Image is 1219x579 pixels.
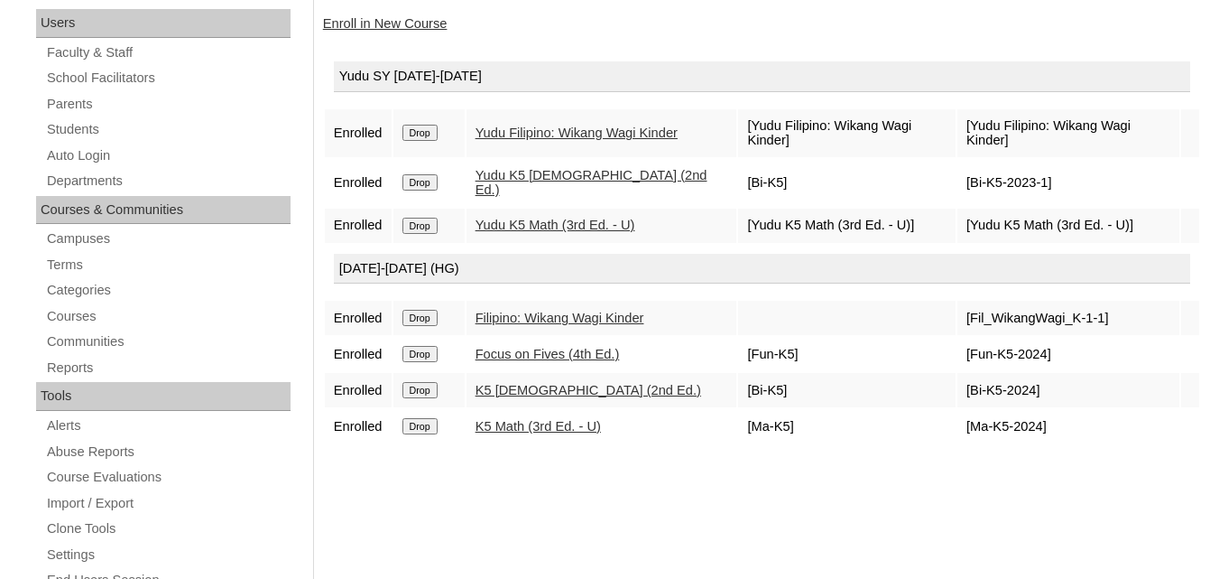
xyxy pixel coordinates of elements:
a: Yudu K5 [DEMOGRAPHIC_DATA] (2nd Ed.) [476,168,707,198]
td: Enrolled [325,373,392,407]
td: [Ma-K5] [738,409,956,444]
a: Terms [45,254,291,276]
input: Drop [402,418,438,434]
input: Drop [402,310,438,326]
a: Focus on Fives (4th Ed.) [476,347,620,361]
td: [Bi-K5-2024] [957,373,1179,407]
td: Enrolled [325,301,392,335]
a: Campuses [45,228,291,250]
div: Yudu SY [DATE]-[DATE] [334,61,1190,92]
td: Enrolled [325,209,392,243]
td: Enrolled [325,159,392,207]
input: Drop [402,346,438,362]
div: Courses & Communities [36,196,291,225]
a: Communities [45,331,291,353]
td: [Yudu K5 Math (3rd Ed. - U)] [738,209,956,243]
td: [Yudu K5 Math (3rd Ed. - U)] [957,209,1179,243]
a: Courses [45,305,291,328]
input: Drop [402,174,438,191]
a: Yudu Filipino: Wikang Wagi Kinder [476,126,678,140]
td: [Yudu Filipino: Wikang Wagi Kinder] [957,109,1179,157]
td: [Bi-K5] [738,159,956,207]
input: Drop [402,382,438,398]
a: Categories [45,279,291,302]
td: [Fil_WikangWagi_K-1-1] [957,301,1179,335]
a: Import / Export [45,492,291,515]
a: Filipino: Wikang Wagi Kinder [476,311,644,325]
a: Students [45,118,291,141]
td: [Ma-K5-2024] [957,409,1179,444]
a: Abuse Reports [45,441,291,463]
td: [Fun-K5-2024] [957,337,1179,371]
td: [Fun-K5] [738,337,956,371]
a: Faculty & Staff [45,42,291,64]
a: Enroll in New Course [323,16,448,31]
td: Enrolled [325,409,392,444]
td: [Yudu Filipino: Wikang Wagi Kinder] [738,109,956,157]
a: Yudu K5 Math (3rd Ed. - U) [476,218,635,232]
a: K5 [DEMOGRAPHIC_DATA] (2nd Ed.) [476,383,701,397]
input: Drop [402,125,438,141]
a: Parents [45,93,291,116]
a: Course Evaluations [45,466,291,489]
td: Enrolled [325,109,392,157]
div: Users [36,9,291,38]
input: Drop [402,218,438,234]
a: School Facilitators [45,67,291,89]
div: Tools [36,382,291,411]
td: [Bi-K5] [738,373,956,407]
a: Alerts [45,415,291,437]
a: Reports [45,357,291,379]
td: Enrolled [325,337,392,371]
a: Auto Login [45,145,291,167]
a: Settings [45,544,291,566]
div: [DATE]-[DATE] (HG) [334,254,1190,285]
a: Clone Tools [45,518,291,540]
a: Departments [45,170,291,192]
td: [Bi-K5-2023-1] [957,159,1179,207]
a: K5 Math (3rd Ed. - U) [476,419,601,434]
